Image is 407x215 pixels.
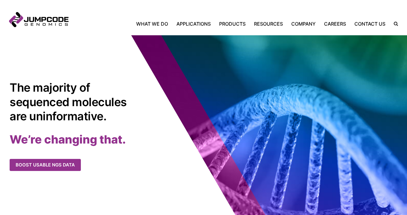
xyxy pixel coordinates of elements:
nav: Primary Navigation [69,20,390,27]
h2: We’re changing that. [10,132,213,147]
a: Boost usable NGS data [10,159,81,171]
a: What We Do [136,20,172,27]
h1: The majority of sequenced molecules are uninformative. [10,81,137,123]
a: Contact Us [350,20,390,27]
a: Applications [172,20,215,27]
a: Resources [250,20,287,27]
a: Careers [320,20,350,27]
label: Search the site. [390,22,398,26]
a: Company [287,20,320,27]
a: Products [215,20,250,27]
